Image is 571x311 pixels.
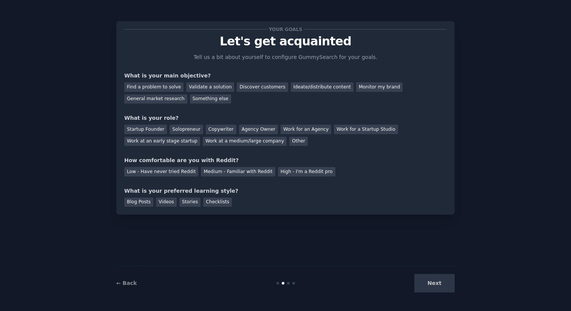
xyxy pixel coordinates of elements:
div: Copywriter [206,125,236,134]
div: How comfortable are you with Reddit? [124,156,447,164]
div: Work for an Agency [281,125,331,134]
a: ← Back [116,280,137,286]
div: Solopreneur [170,125,203,134]
div: What is your main objective? [124,72,447,80]
div: High - I'm a Reddit pro [278,167,335,176]
div: Validate a solution [186,82,234,92]
div: Work at a medium/large company [203,137,287,146]
span: Your goals [267,25,304,33]
div: General market research [124,94,187,104]
div: Checklists [203,198,232,207]
div: Find a problem to solve [124,82,184,92]
div: Startup Founder [124,125,167,134]
div: Low - Have never tried Reddit [124,167,198,176]
div: Videos [156,198,177,207]
div: Work at an early stage startup [124,137,200,146]
div: Something else [190,94,231,104]
p: Let's get acquainted [124,35,447,48]
div: Other [289,137,308,146]
div: Discover customers [237,82,288,92]
div: Monitor my brand [356,82,403,92]
div: Ideate/distribute content [291,82,353,92]
div: Medium - Familiar with Reddit [201,167,275,176]
div: Blog Posts [124,198,153,207]
div: Stories [179,198,201,207]
div: What is your preferred learning style? [124,187,447,195]
p: Tell us a bit about yourself to configure GummySearch for your goals. [190,53,381,61]
div: Work for a Startup Studio [334,125,398,134]
div: Agency Owner [239,125,278,134]
div: What is your role? [124,114,447,122]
